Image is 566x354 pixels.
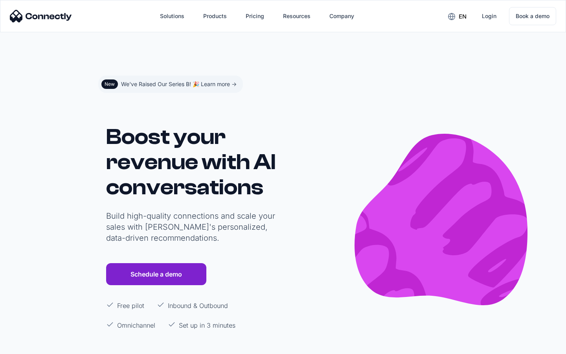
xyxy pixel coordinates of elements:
[329,11,354,22] div: Company
[117,301,144,310] p: Free pilot
[160,11,184,22] div: Solutions
[8,339,47,351] aside: Language selected: English
[117,321,155,330] p: Omnichannel
[105,81,115,87] div: New
[106,124,279,200] h1: Boost your revenue with AI conversations
[16,340,47,351] ul: Language list
[482,11,496,22] div: Login
[106,210,279,243] p: Build high-quality connections and scale your sales with [PERSON_NAME]'s personalized, data-drive...
[203,11,227,22] div: Products
[246,11,264,22] div: Pricing
[179,321,235,330] p: Set up in 3 minutes
[509,7,556,25] a: Book a demo
[239,7,270,26] a: Pricing
[168,301,228,310] p: Inbound & Outbound
[98,76,243,93] a: NewWe've Raised Our Series B! 🎉 Learn more ->
[459,11,467,22] div: en
[106,263,206,285] a: Schedule a demo
[10,10,72,22] img: Connectly Logo
[121,79,237,90] div: We've Raised Our Series B! 🎉 Learn more ->
[283,11,311,22] div: Resources
[476,7,503,26] a: Login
